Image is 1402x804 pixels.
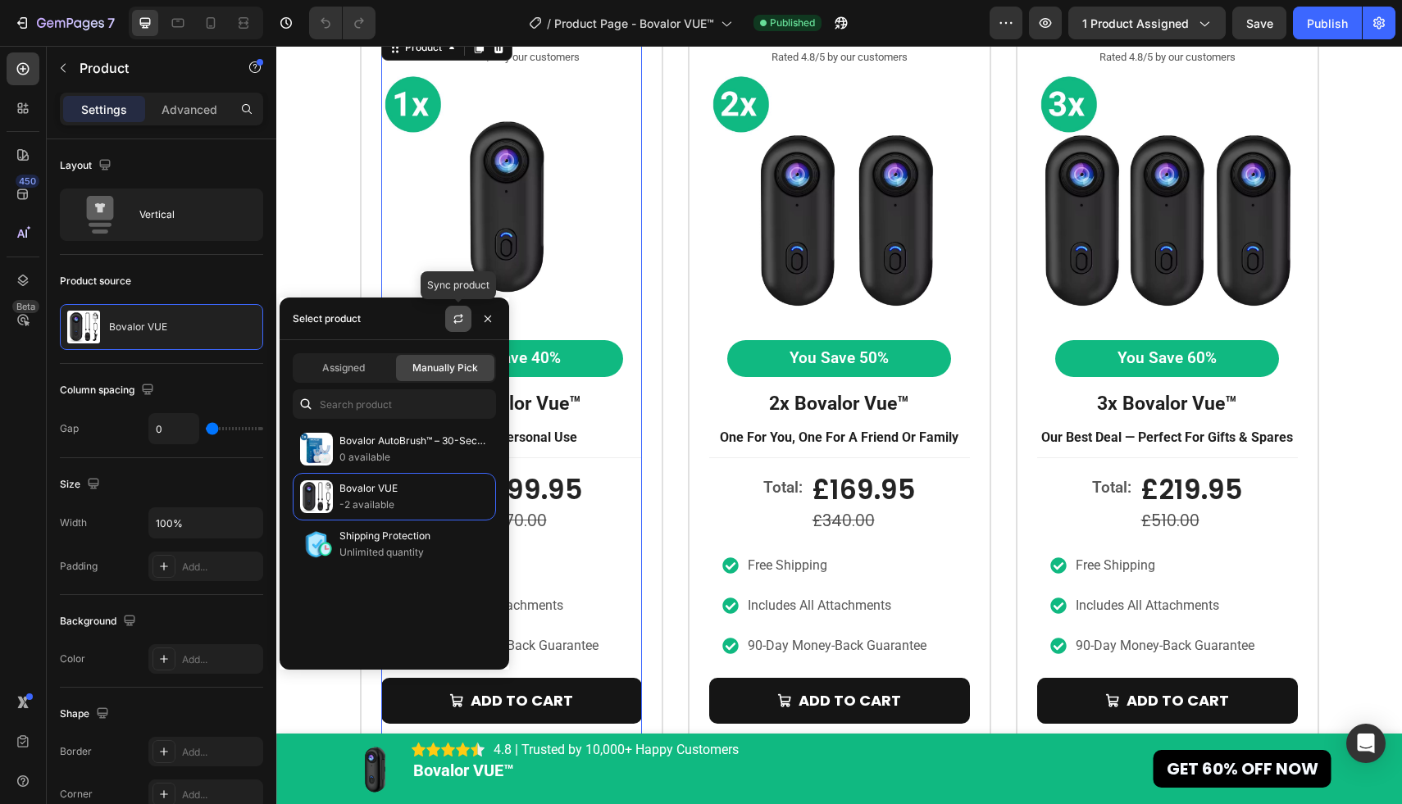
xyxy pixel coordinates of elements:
[162,101,217,118] p: Advanced
[60,652,85,666] div: Color
[194,642,297,668] div: ADD TO CART
[471,590,650,610] p: 90-day money-back guarantee
[276,46,1402,804] iframe: To enrich screen reader interactions, please activate Accessibility in Grammarly extension settings
[182,745,259,760] div: Add...
[80,58,219,78] p: Product
[107,13,115,33] p: 7
[293,389,496,419] input: Search in Settings & Advanced
[164,432,203,452] p: Total:
[60,559,98,574] div: Padding
[60,379,157,402] div: Column spacing
[1068,7,1226,39] button: 1 product assigned
[770,16,815,30] span: Published
[67,311,100,343] img: product feature img
[60,611,139,633] div: Background
[1293,7,1362,39] button: Publish
[513,302,612,323] p: You Save 50%
[139,196,239,234] div: Vertical
[816,432,855,452] p: Total:
[554,15,714,32] span: Product Page - Bovalor VUE™
[1246,16,1273,30] span: Save
[107,382,364,402] p: best for personal use
[143,590,322,610] p: 90-day money-back guarantee
[761,632,1022,678] button: ADD TO CART
[762,382,1020,402] p: our best deal — perfect for gifts & spares
[212,425,308,464] div: £99.95
[339,449,489,466] p: 0 available
[535,464,641,488] div: £340.00
[322,361,365,375] span: Assigned
[81,101,127,118] p: Settings
[165,347,305,369] strong: 1x bovalor vue™
[493,347,633,369] strong: 2x bovalor vue™
[339,544,489,561] p: Unlimited quantity
[16,175,39,188] div: 450
[890,711,1042,735] p: GET 60% OFF NOW
[60,155,115,177] div: Layout
[105,27,366,288] a: Bovalor VUE
[535,425,641,464] div: £169.95
[293,311,361,326] div: Select product
[433,27,694,288] a: Bovalor VUE
[182,788,259,802] div: Add...
[60,744,92,759] div: Border
[309,7,376,39] div: Undo/Redo
[435,382,692,402] p: one for you, one for a friend or family
[433,632,694,678] button: ADD TO CART
[182,560,259,575] div: Add...
[841,302,940,323] p: You Save 60%
[7,7,122,39] button: 7
[1307,15,1348,32] div: Publish
[1346,724,1386,763] div: Open Intercom Messenger
[522,642,625,668] div: ADD TO CART
[300,480,333,513] img: collections
[799,550,978,570] p: includes all attachments
[339,528,489,544] p: Shipping Protection
[182,652,259,667] div: Add...
[105,632,366,678] button: ADD TO CART
[143,510,322,529] p: free shipping
[863,425,968,464] div: £219.95
[339,497,489,513] p: -2 available
[60,516,87,530] div: Width
[1082,15,1189,32] span: 1 product assigned
[300,528,333,561] img: collections
[12,300,39,313] div: Beta
[762,3,1020,20] p: Rated 4.8/5 by our customers
[60,421,79,436] div: Gap
[547,15,551,32] span: /
[799,590,978,610] p: 90-day money-back guarantee
[799,510,978,529] p: free shipping
[761,27,1022,288] a: Bovalor VUE
[471,550,650,570] p: includes all attachments
[300,433,333,466] img: collections
[109,321,167,333] p: Bovalor VUE
[149,508,262,538] input: Auto
[185,302,284,323] p: You Save 40%
[821,347,961,369] strong: 3x bovalor vue™
[149,414,198,443] input: Auto
[212,464,308,488] div: £170.00
[863,464,968,488] div: £510.00
[339,480,489,497] p: Bovalor VUE
[877,704,1055,742] a: GET 60% OFF NOW
[60,787,93,802] div: Corner
[435,3,692,20] p: Rated 4.8/5 by our customers
[487,432,526,452] p: Total:
[339,433,489,449] p: Bovalor AutoBrush™ – 30-Second Hands-Free Toothbrush
[1232,7,1286,39] button: Save
[412,361,478,375] span: Manually Pick
[850,642,953,668] div: ADD TO CART
[60,703,112,725] div: Shape
[471,510,650,529] p: free shipping
[60,274,131,288] div: Product source
[60,474,103,496] div: Size
[143,550,322,570] p: includes all attachments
